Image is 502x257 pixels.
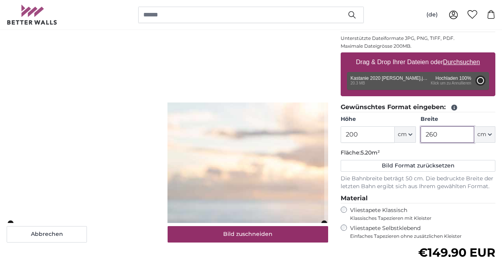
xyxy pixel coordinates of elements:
img: Betterwalls [7,5,58,25]
span: Klassisches Tapezieren mit Kleister [350,215,489,221]
p: Maximale Dateigrösse 200MB. [341,43,495,49]
span: Einfaches Tapezieren ohne zusätzlichen Kleister [350,233,495,239]
button: cm [395,126,416,143]
span: cm [398,131,407,138]
button: (de) [420,8,444,22]
span: cm [477,131,486,138]
p: Fläche: [341,149,495,157]
button: cm [474,126,495,143]
label: Drag & Drop Ihrer Dateien oder [353,54,483,70]
span: 5.20m² [361,149,380,156]
button: Bild Format zurücksetzen [341,160,495,172]
label: Vliestapete Klassisch [350,207,489,221]
label: Breite [421,115,495,123]
button: Abbrechen [7,226,87,243]
label: Höhe [341,115,415,123]
button: Bild zuschneiden [168,226,329,243]
legend: Material [341,194,495,203]
u: Durchsuchen [443,59,480,65]
p: Die Bahnbreite beträgt 50 cm. Die bedruckte Breite der letzten Bahn ergibt sich aus Ihrem gewählt... [341,175,495,191]
p: Unterstützte Dateiformate JPG, PNG, TIFF, PDF. [341,35,495,41]
label: Vliestapete Selbstklebend [350,225,495,239]
legend: Gewünschtes Format eingeben: [341,102,495,112]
